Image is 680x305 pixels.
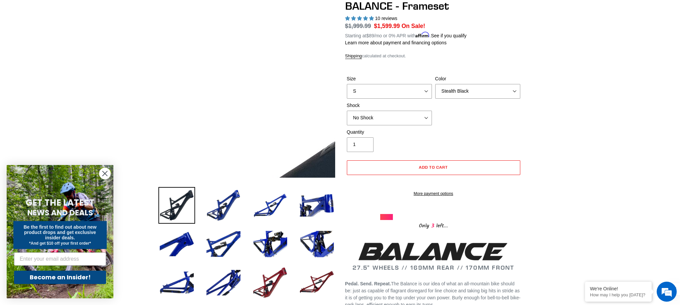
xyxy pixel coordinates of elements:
span: $1,599.99 [374,23,400,29]
button: Close dialog [99,168,111,179]
button: Become an Insider! [14,271,106,284]
button: Add to cart [347,160,520,175]
img: Load image into Gallery viewer, BALANCE - Frameset [298,264,335,301]
a: Shipping [345,53,362,59]
div: Chat with us now [45,37,122,46]
a: See if you qualify - Learn more about Affirm Financing (opens in modal) [431,33,467,38]
span: We're online! [39,84,92,151]
img: Load image into Gallery viewer, BALANCE - Frameset [205,226,242,262]
a: Learn more about payment and financing options [345,40,447,45]
div: We're Online! [590,286,647,291]
img: d_696896380_company_1647369064580_696896380 [21,33,38,50]
b: Pedal. Send. Repeat. [345,281,391,286]
h2: 27.5" WHEELS // 169MM REAR // 170MM FRONT [345,240,522,271]
img: Load image into Gallery viewer, BALANCE - Frameset [158,187,195,224]
span: 5.00 stars [345,16,375,21]
span: Affirm [416,32,430,38]
span: NEWS AND DEALS [27,207,93,218]
img: Load image into Gallery viewer, BALANCE - Frameset [205,187,242,224]
label: Size [347,75,432,82]
div: calculated at checkout. [345,53,522,59]
img: Load image into Gallery viewer, BALANCE - Frameset [298,187,335,224]
img: Load image into Gallery viewer, BALANCE - Frameset [252,187,288,224]
span: 3 [429,222,436,230]
span: Add to cart [419,165,448,170]
label: Shock [347,102,432,109]
span: 10 reviews [375,16,397,21]
img: Load image into Gallery viewer, BALANCE - Frameset [252,226,288,262]
span: Be the first to find out about new product drops and get exclusive insider deals. [24,224,97,240]
textarea: Type your message and hit 'Enter' [3,182,127,205]
div: Only left... [380,220,487,230]
span: *And get $10 off your first order* [29,241,91,246]
input: Enter your email address [14,252,106,266]
p: Starting at /mo or 0% APR with . [345,31,467,39]
span: $89 [366,33,374,38]
span: On Sale! [402,22,425,30]
p: How may I help you today? [590,292,647,297]
label: Quantity [347,129,432,136]
img: Load image into Gallery viewer, BALANCE - Frameset [158,226,195,262]
div: Minimize live chat window [109,3,125,19]
img: Load image into Gallery viewer, BALANCE - Frameset [205,264,242,301]
s: $1,999.99 [345,23,371,29]
span: GET THE LATEST [26,197,94,209]
label: Color [435,75,520,82]
img: Load image into Gallery viewer, BALANCE - Frameset [252,264,288,301]
img: Load image into Gallery viewer, BALANCE - Frameset [158,264,195,301]
div: Navigation go back [7,37,17,47]
a: More payment options [347,191,520,197]
img: Load image into Gallery viewer, BALANCE - Frameset [298,226,335,262]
